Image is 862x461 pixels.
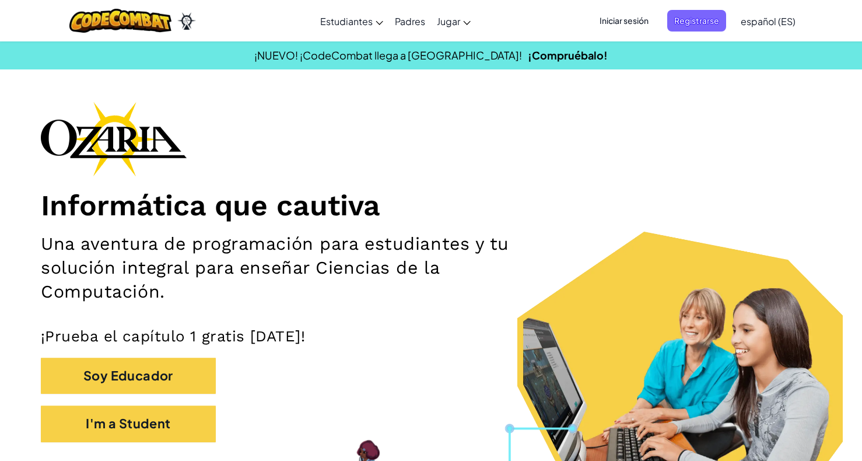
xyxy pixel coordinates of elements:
img: Ozaria [177,12,196,30]
p: ¡Prueba el capítulo 1 gratis [DATE]! [41,327,821,345]
span: ¡NUEVO! ¡CodeCombat llega a [GEOGRAPHIC_DATA]! [254,48,522,62]
button: Registrarse [667,10,726,32]
span: Jugar [437,15,460,27]
a: Jugar [431,5,476,37]
h1: Informática que cautiva [41,188,821,223]
a: Padres [389,5,431,37]
a: ¡Compruébalo! [528,48,608,62]
img: Ozaria branding logo [41,102,187,176]
span: Estudiantes [320,15,373,27]
button: I'm a Student [41,406,216,442]
h2: Una aventura de programación para estudiantes y tu solución integral para enseñar Ciencias de la ... [41,232,563,303]
img: CodeCombat logo [69,9,171,33]
span: español (ES) [741,15,796,27]
button: Soy Educador [41,358,216,394]
a: español (ES) [735,5,801,37]
button: Iniciar sesión [593,10,656,32]
a: Estudiantes [314,5,389,37]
